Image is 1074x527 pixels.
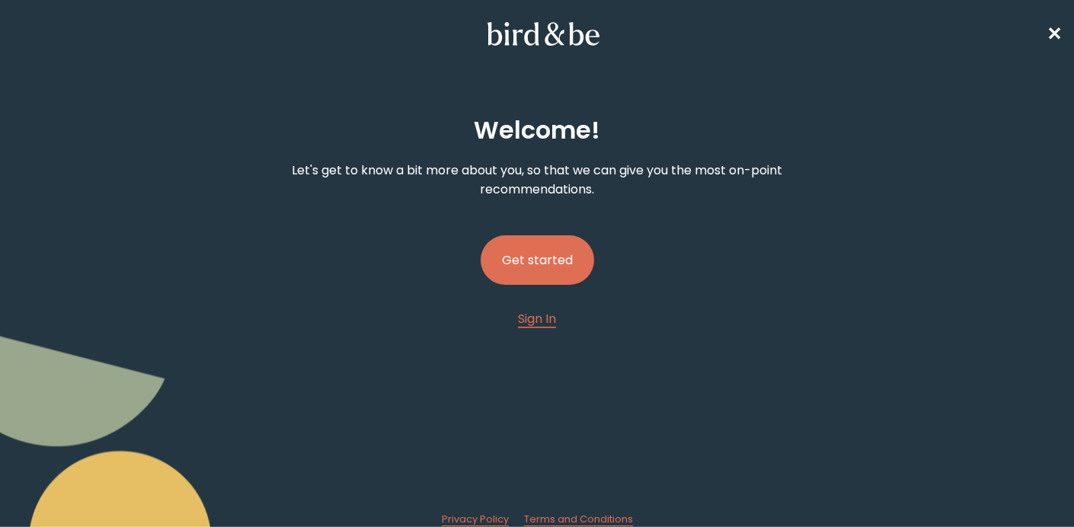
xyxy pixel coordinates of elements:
a: ✕ [1047,21,1062,47]
span: Privacy Policy [442,513,509,525]
p: Let's get to know a bit more about you, so that we can give you the most on-point recommendations. [281,161,794,199]
h2: Welcome ! [474,112,600,149]
span: Terms and Conditions [524,513,633,525]
a: Get started [481,211,594,309]
button: Get started [481,235,594,285]
span: ✕ [1047,21,1062,46]
a: Sign In [518,309,556,328]
a: Privacy Policy [442,513,509,526]
span: Sign In [518,310,556,327]
a: Terms and Conditions [524,513,633,526]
